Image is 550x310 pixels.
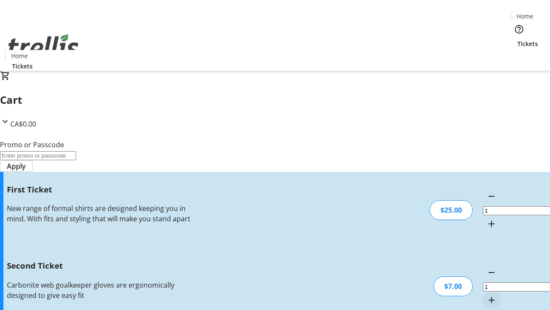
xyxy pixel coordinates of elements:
a: Tickets [5,62,40,71]
div: New range of formal shirts are designed keeping you in mind. With fits and styling that will make... [7,203,195,224]
button: Increment by one [483,215,500,232]
div: $25.00 [430,200,473,220]
button: Cart [510,48,528,65]
button: Increment by one [483,291,500,309]
span: CA$0.00 [10,119,36,129]
div: $7.00 [434,276,473,296]
img: Orient E2E Organization DZeOS9eTtn's Logo [5,25,82,68]
a: Tickets [510,39,545,48]
a: Home [6,51,33,60]
div: Carbonite web goalkeeper gloves are ergonomically designed to give easy fit [7,280,195,301]
h3: Second Ticket [7,260,195,272]
span: Tickets [517,39,538,48]
span: Home [516,12,533,21]
button: Decrement by one [483,188,500,205]
button: Decrement by one [483,264,500,281]
a: Home [511,12,538,21]
button: Help [510,21,528,38]
span: Home [11,51,28,60]
span: Apply [7,161,26,171]
span: Tickets [12,62,33,71]
h3: First Ticket [7,183,195,195]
